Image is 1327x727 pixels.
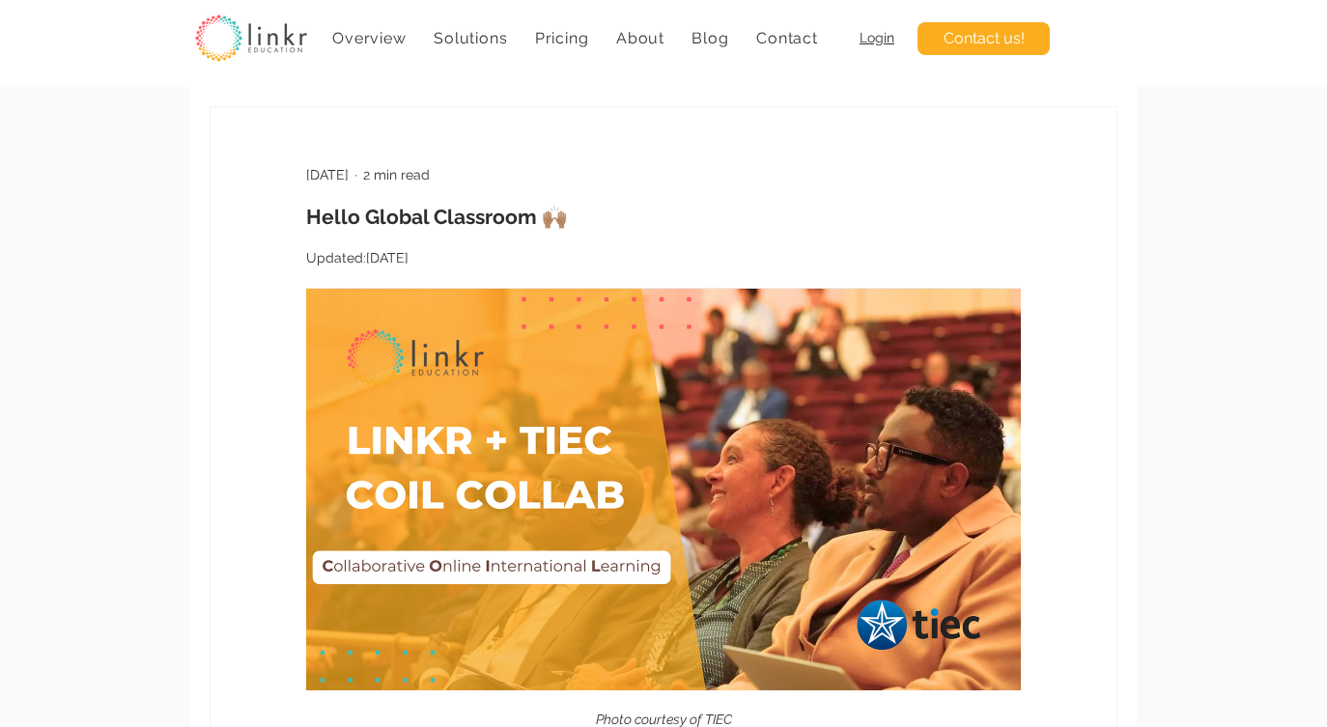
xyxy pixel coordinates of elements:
[747,19,828,57] a: Contact
[607,19,675,57] div: About
[860,30,894,45] a: Login
[918,22,1050,55] a: Contact us!
[366,250,409,266] span: Aug 25
[306,167,349,182] span: Aug 21
[616,29,664,47] span: About
[323,19,828,57] nav: Site
[363,167,430,182] span: 2 min read
[323,19,416,57] a: Overview
[944,28,1025,49] span: Contact us!
[306,203,1021,231] h1: Hello Global Classroom 🙌🏽
[306,288,1021,690] a: Photo courtesy of TIECExpand image
[756,29,818,47] span: Contact
[682,19,739,57] a: Blog
[596,712,732,727] span: Photo courtesy of TIEC
[332,29,406,47] span: Overview
[525,19,599,57] a: Pricing
[535,29,589,47] span: Pricing
[434,29,507,47] span: Solutions
[306,248,1021,268] p: Updated:
[692,29,728,47] span: Blog
[195,14,307,62] img: linkr_logo_transparentbg.png
[306,288,1021,690] img: Photo courtesy of TIEC
[424,19,518,57] div: Solutions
